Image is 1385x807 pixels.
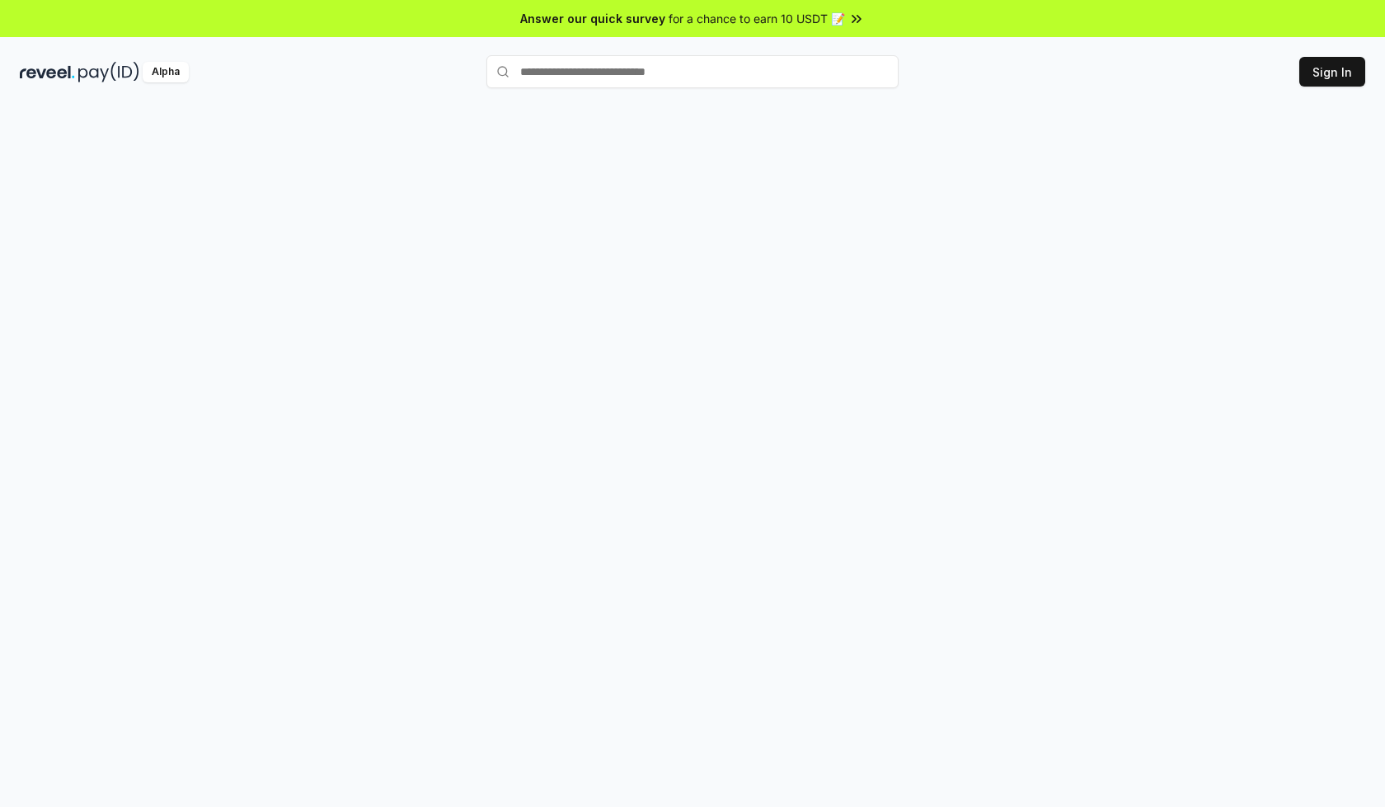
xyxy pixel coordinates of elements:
[143,62,189,82] div: Alpha
[520,10,665,27] span: Answer our quick survey
[1299,57,1365,87] button: Sign In
[78,62,139,82] img: pay_id
[20,62,75,82] img: reveel_dark
[669,10,845,27] span: for a chance to earn 10 USDT 📝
